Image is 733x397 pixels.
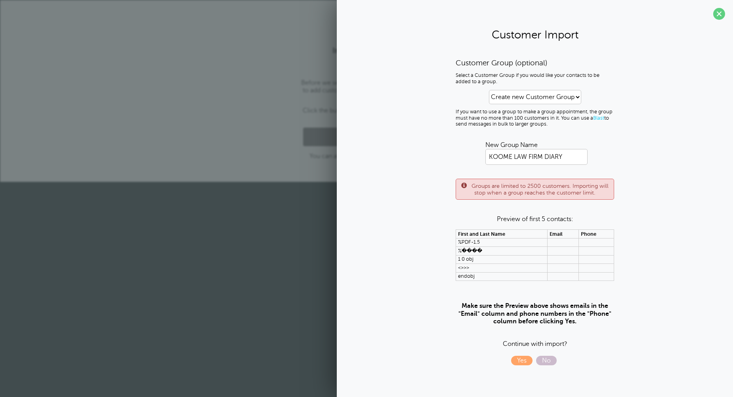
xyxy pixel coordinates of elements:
span: Groups are limited to 2500 customers. Importing will stop when a group reaches the customer limit. [471,183,609,196]
td: %���� [456,247,548,255]
th: Phone [578,230,614,238]
span: Yes [511,356,533,365]
a: Import [303,128,430,147]
td: <>>> [456,264,548,272]
a: No [536,357,559,364]
p: Before we send a Message Blast you will need to add customers to send to in your account. [299,79,434,94]
td: 1 0 obj [456,255,548,263]
span: No [536,356,557,365]
p: Continue with import? [456,287,614,365]
strong: Make sure the Preview above shows emails in the "Email" column and phone numbers in the "Phone" c... [458,302,611,324]
h1: Import Customers [8,46,725,55]
p: You can also enter a customer . [8,153,725,160]
td: endobj [456,272,548,281]
a: Yes [511,357,536,364]
td: %PDF-1.5 [456,238,548,246]
th: Email [548,230,579,238]
p: If you want to use a group to make a group appointment, the group must have no more than 100 cust... [456,109,614,127]
h2: Customer Import [345,28,725,42]
th: First and Last Name [456,230,548,238]
h3: Customer Group (optional) [456,58,614,67]
p: Click the button below to import customers! [248,107,485,115]
p: Preview of first 5 contacts: [456,216,614,223]
a: Blast [593,115,604,121]
p: Select a Customer Group if you would like your contacts to be added to a group. [456,73,614,85]
label: New Group Name [485,141,538,149]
